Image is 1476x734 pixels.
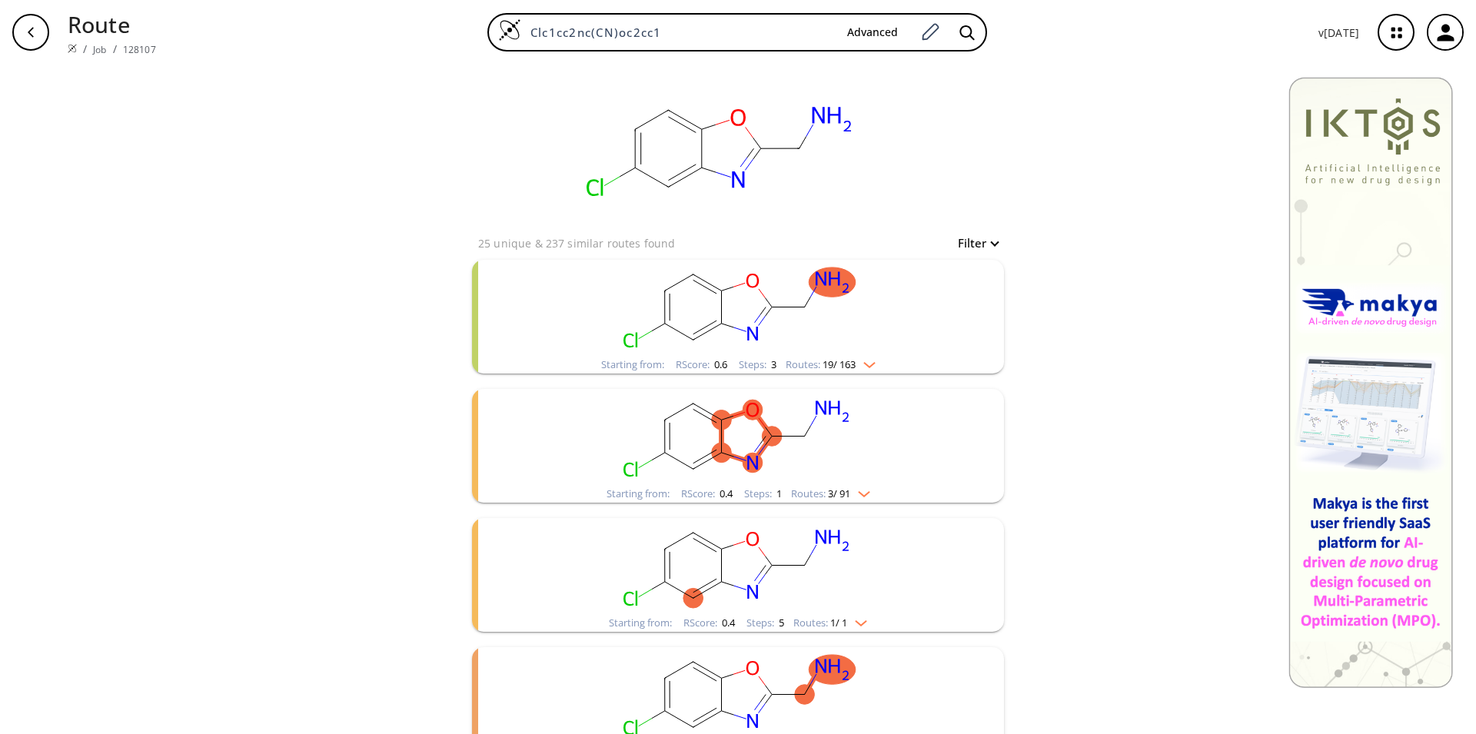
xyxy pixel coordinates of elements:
[113,41,117,57] li: /
[739,360,776,370] div: Steps :
[847,614,867,626] img: Down
[949,237,998,249] button: Filter
[93,43,106,56] a: Job
[68,8,156,41] p: Route
[683,618,735,628] div: RScore :
[609,618,672,628] div: Starting from:
[746,618,784,628] div: Steps :
[769,357,776,371] span: 3
[793,618,867,628] div: Routes:
[676,360,727,370] div: RScore :
[774,487,782,500] span: 1
[681,489,733,499] div: RScore :
[791,489,870,499] div: Routes:
[68,44,77,53] img: Spaya logo
[538,260,938,356] svg: NCc1nc2cc(Cl)ccc2o1
[1318,25,1359,41] p: v [DATE]
[478,235,675,251] p: 25 unique & 237 similar routes found
[712,357,727,371] span: 0.6
[521,25,835,40] input: Enter SMILES
[835,18,910,47] button: Advanced
[123,43,156,56] a: 128107
[717,487,733,500] span: 0.4
[538,389,938,485] svg: NCc1nc2cc(Cl)ccc2o1
[83,41,87,57] li: /
[856,356,876,368] img: Down
[1288,77,1453,688] img: Banner
[786,360,876,370] div: Routes:
[830,618,847,628] span: 1 / 1
[823,360,856,370] span: 19 / 163
[850,485,870,497] img: Down
[776,616,784,629] span: 5
[828,489,850,499] span: 3 / 91
[498,18,521,42] img: Logo Spaya
[744,489,782,499] div: Steps :
[538,518,938,614] svg: NCc1nc2cc(Cl)ccc2o1
[607,489,670,499] div: Starting from:
[567,65,875,234] svg: Clc1cc2nc(CN)oc2cc1
[601,360,664,370] div: Starting from:
[720,616,735,629] span: 0.4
